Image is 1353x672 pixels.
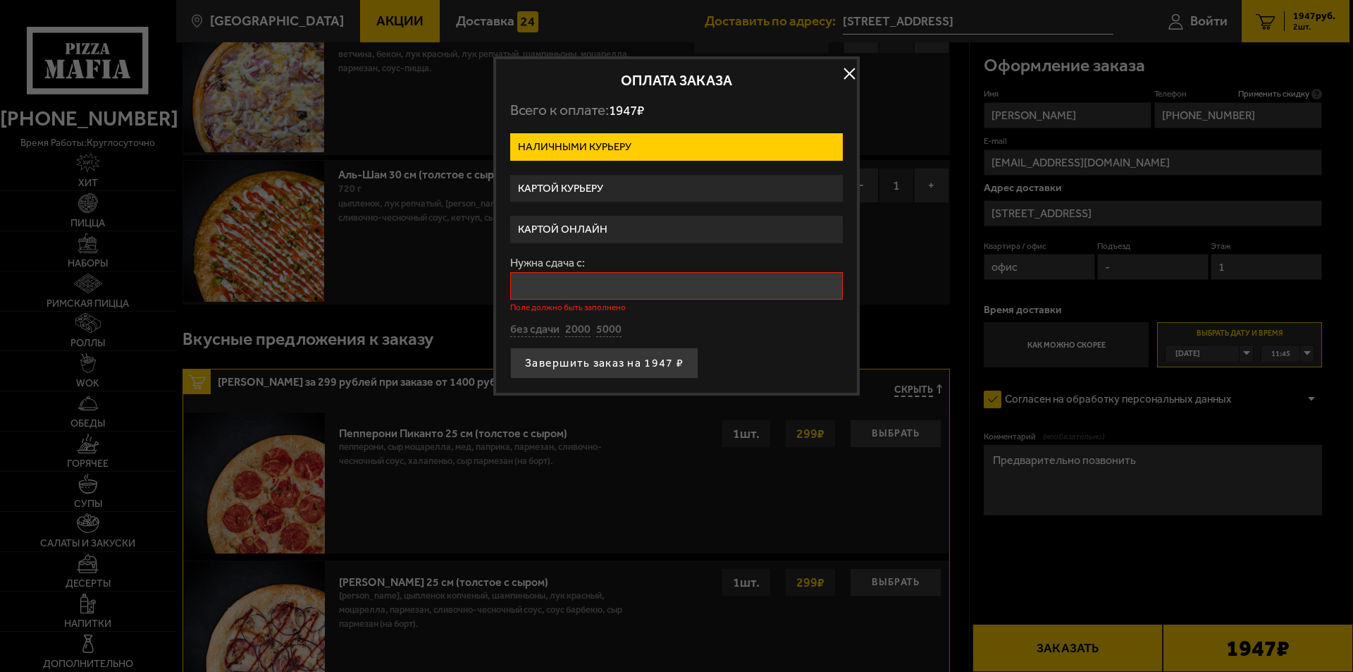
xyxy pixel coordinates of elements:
button: 2000 [565,322,591,338]
span: 1947 ₽ [609,102,644,118]
label: Картой курьеру [510,175,843,202]
h2: Оплата заказа [510,73,843,87]
button: Завершить заказ на 1947 ₽ [510,348,698,379]
label: Наличными курьеру [510,133,843,161]
p: Всего к оплате: [510,102,843,119]
label: Нужна сдача с: [510,257,843,269]
label: Картой онлайн [510,216,843,243]
p: Поле должно быть заполнено [510,303,843,312]
button: 5000 [596,322,622,338]
button: без сдачи [510,322,560,338]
